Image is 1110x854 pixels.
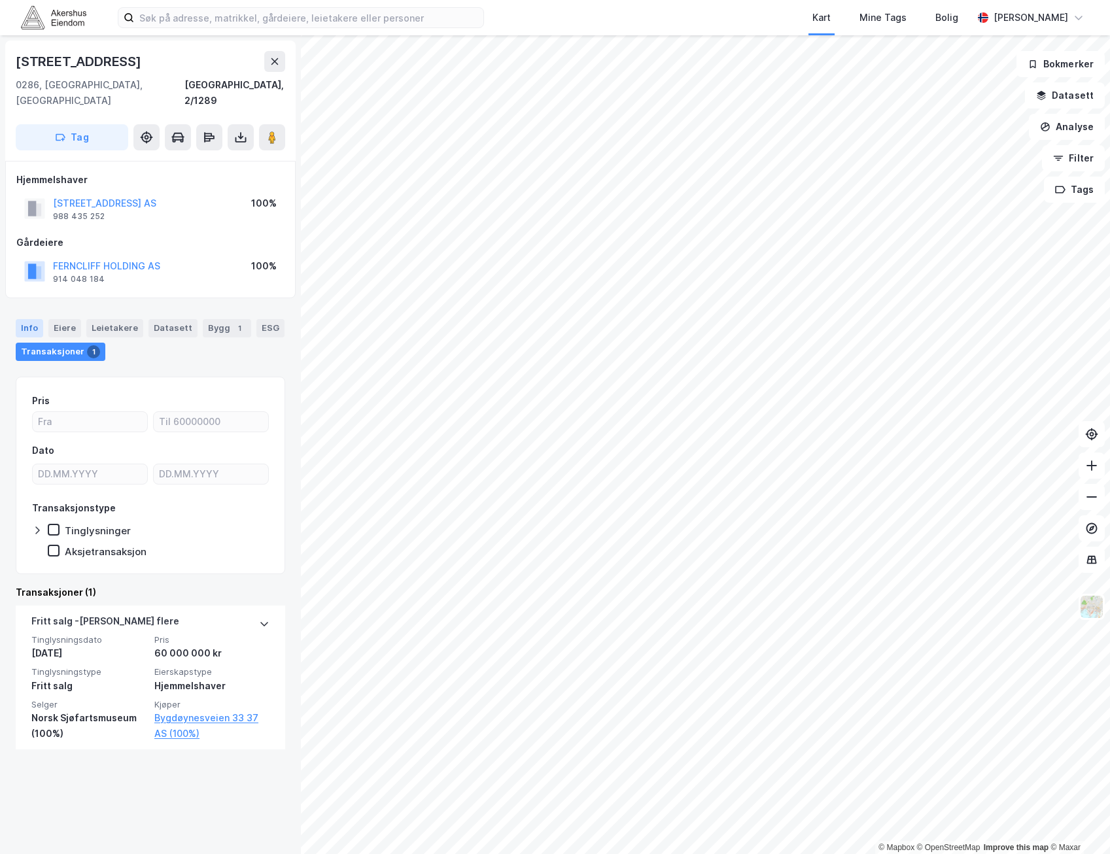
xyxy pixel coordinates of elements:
[1045,791,1110,854] div: Kontrollprogram for chat
[31,678,147,694] div: Fritt salg
[878,843,914,852] a: Mapbox
[1016,51,1105,77] button: Bokmerker
[31,666,147,677] span: Tinglysningstype
[1025,82,1105,109] button: Datasett
[32,500,116,516] div: Transaksjonstype
[251,258,277,274] div: 100%
[48,319,81,337] div: Eiere
[256,319,285,337] div: ESG
[16,77,184,109] div: 0286, [GEOGRAPHIC_DATA], [GEOGRAPHIC_DATA]
[31,634,147,645] span: Tinglysningsdato
[984,843,1049,852] a: Improve this map
[21,6,86,29] img: akershus-eiendom-logo.9091f326c980b4bce74ccdd9f866810c.svg
[154,678,269,694] div: Hjemmelshaver
[65,545,147,558] div: Aksjetransaksjon
[184,77,285,109] div: [GEOGRAPHIC_DATA], 2/1289
[33,464,147,484] input: DD.MM.YYYY
[154,464,268,484] input: DD.MM.YYYY
[203,319,251,337] div: Bygg
[16,235,285,250] div: Gårdeiere
[251,196,277,211] div: 100%
[1042,145,1105,171] button: Filter
[917,843,980,852] a: OpenStreetMap
[53,211,105,222] div: 988 435 252
[154,699,269,710] span: Kjøper
[16,124,128,150] button: Tag
[33,412,147,432] input: Fra
[1045,791,1110,854] iframe: Chat Widget
[53,274,105,284] div: 914 048 184
[16,51,144,72] div: [STREET_ADDRESS]
[86,319,143,337] div: Leietakere
[32,393,50,409] div: Pris
[812,10,831,26] div: Kart
[233,322,246,335] div: 1
[16,319,43,337] div: Info
[154,412,268,432] input: Til 60000000
[935,10,958,26] div: Bolig
[154,634,269,645] span: Pris
[859,10,907,26] div: Mine Tags
[154,710,269,742] a: Bygdøynesveien 33 37 AS (100%)
[31,710,147,742] div: Norsk Sjøfartsmuseum (100%)
[148,319,198,337] div: Datasett
[87,345,100,358] div: 1
[32,443,54,458] div: Dato
[16,172,285,188] div: Hjemmelshaver
[31,645,147,661] div: [DATE]
[994,10,1068,26] div: [PERSON_NAME]
[134,8,483,27] input: Søk på adresse, matrikkel, gårdeiere, leietakere eller personer
[65,524,131,537] div: Tinglysninger
[1079,594,1104,619] img: Z
[31,613,179,634] div: Fritt salg - [PERSON_NAME] flere
[154,666,269,677] span: Eierskapstype
[16,585,285,600] div: Transaksjoner (1)
[1044,177,1105,203] button: Tags
[16,343,105,361] div: Transaksjoner
[154,645,269,661] div: 60 000 000 kr
[31,699,147,710] span: Selger
[1029,114,1105,140] button: Analyse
